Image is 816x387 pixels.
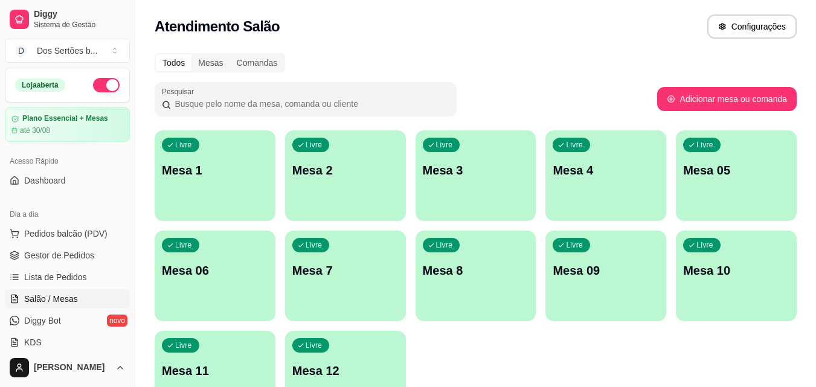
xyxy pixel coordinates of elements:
a: Salão / Mesas [5,289,130,309]
button: Pedidos balcão (PDV) [5,224,130,243]
span: Diggy [34,9,125,20]
p: Livre [175,341,192,350]
article: Plano Essencial + Mesas [22,114,108,123]
button: Select a team [5,39,130,63]
p: Livre [696,140,713,150]
article: até 30/08 [20,126,50,135]
button: Adicionar mesa ou comanda [657,87,797,111]
p: Mesa 4 [553,162,659,179]
span: Salão / Mesas [24,293,78,305]
p: Livre [696,240,713,250]
p: Livre [436,140,453,150]
p: Mesa 06 [162,262,268,279]
p: Livre [566,140,583,150]
div: Dia a dia [5,205,130,224]
p: Mesa 11 [162,362,268,379]
button: LivreMesa 8 [416,231,536,321]
span: Diggy Bot [24,315,61,327]
input: Pesquisar [171,98,449,110]
p: Mesa 05 [683,162,789,179]
button: LivreMesa 2 [285,130,406,221]
span: KDS [24,336,42,348]
a: Diggy Botnovo [5,311,130,330]
a: Dashboard [5,171,130,190]
a: KDS [5,333,130,352]
button: LivreMesa 3 [416,130,536,221]
span: D [15,45,27,57]
button: LivreMesa 4 [545,130,666,221]
div: Comandas [230,54,284,71]
p: Livre [306,341,323,350]
p: Mesa 3 [423,162,529,179]
button: LivreMesa 7 [285,231,406,321]
button: LivreMesa 06 [155,231,275,321]
span: Sistema de Gestão [34,20,125,30]
button: Configurações [707,14,797,39]
span: Lista de Pedidos [24,271,87,283]
div: Acesso Rápido [5,152,130,171]
button: LivreMesa 09 [545,231,666,321]
p: Mesa 1 [162,162,268,179]
p: Livre [566,240,583,250]
p: Mesa 2 [292,162,399,179]
p: Mesa 7 [292,262,399,279]
a: Plano Essencial + Mesasaté 30/08 [5,107,130,142]
button: LivreMesa 10 [676,231,797,321]
div: Dos Sertões b ... [37,45,97,57]
a: Lista de Pedidos [5,267,130,287]
h2: Atendimento Salão [155,17,280,36]
p: Mesa 12 [292,362,399,379]
div: Todos [156,54,191,71]
button: Alterar Status [93,78,120,92]
p: Livre [436,240,453,250]
label: Pesquisar [162,86,198,97]
div: Mesas [191,54,230,71]
a: DiggySistema de Gestão [5,5,130,34]
div: Loja aberta [15,78,65,92]
p: Livre [306,140,323,150]
button: LivreMesa 05 [676,130,797,221]
button: [PERSON_NAME] [5,353,130,382]
p: Mesa 09 [553,262,659,279]
span: Dashboard [24,174,66,187]
span: [PERSON_NAME] [34,362,111,373]
p: Livre [175,240,192,250]
span: Pedidos balcão (PDV) [24,228,108,240]
p: Livre [175,140,192,150]
p: Livre [306,240,323,250]
a: Gestor de Pedidos [5,246,130,265]
p: Mesa 10 [683,262,789,279]
p: Mesa 8 [423,262,529,279]
span: Gestor de Pedidos [24,249,94,261]
button: LivreMesa 1 [155,130,275,221]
